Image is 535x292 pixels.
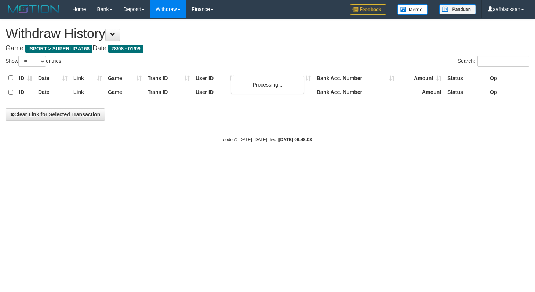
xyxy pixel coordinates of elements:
input: Search: [477,56,529,67]
img: panduan.png [439,4,476,14]
div: Processing... [231,76,304,94]
th: Status [444,71,487,85]
label: Search: [458,56,529,67]
th: Op [487,85,529,99]
th: Trans ID [145,85,193,99]
img: Button%20Memo.svg [397,4,428,15]
h4: Game: Date: [6,45,529,52]
th: Link [70,85,105,99]
th: Amount [397,85,444,99]
th: Bank Acc. Number [314,85,397,99]
th: User ID [193,85,238,99]
th: Game [105,85,145,99]
img: MOTION_logo.png [6,4,61,15]
th: Op [487,71,529,85]
label: Show entries [6,56,61,67]
th: Date [35,71,70,85]
span: ISPORT > SUPERLIGA168 [25,45,92,53]
select: Showentries [18,56,46,67]
strong: [DATE] 06:48:03 [279,137,312,142]
th: Date [35,85,70,99]
th: Link [70,71,105,85]
th: Trans ID [145,71,193,85]
th: Bank Acc. Name [238,71,314,85]
th: ID [16,85,35,99]
span: 28/08 - 01/09 [108,45,143,53]
th: ID [16,71,35,85]
th: Status [444,85,487,99]
button: Clear Link for Selected Transaction [6,108,105,121]
img: Feedback.jpg [350,4,386,15]
th: Bank Acc. Number [314,71,397,85]
th: Game [105,71,145,85]
th: User ID [193,71,238,85]
th: Amount [397,71,444,85]
h1: Withdraw History [6,26,529,41]
small: code © [DATE]-[DATE] dwg | [223,137,312,142]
